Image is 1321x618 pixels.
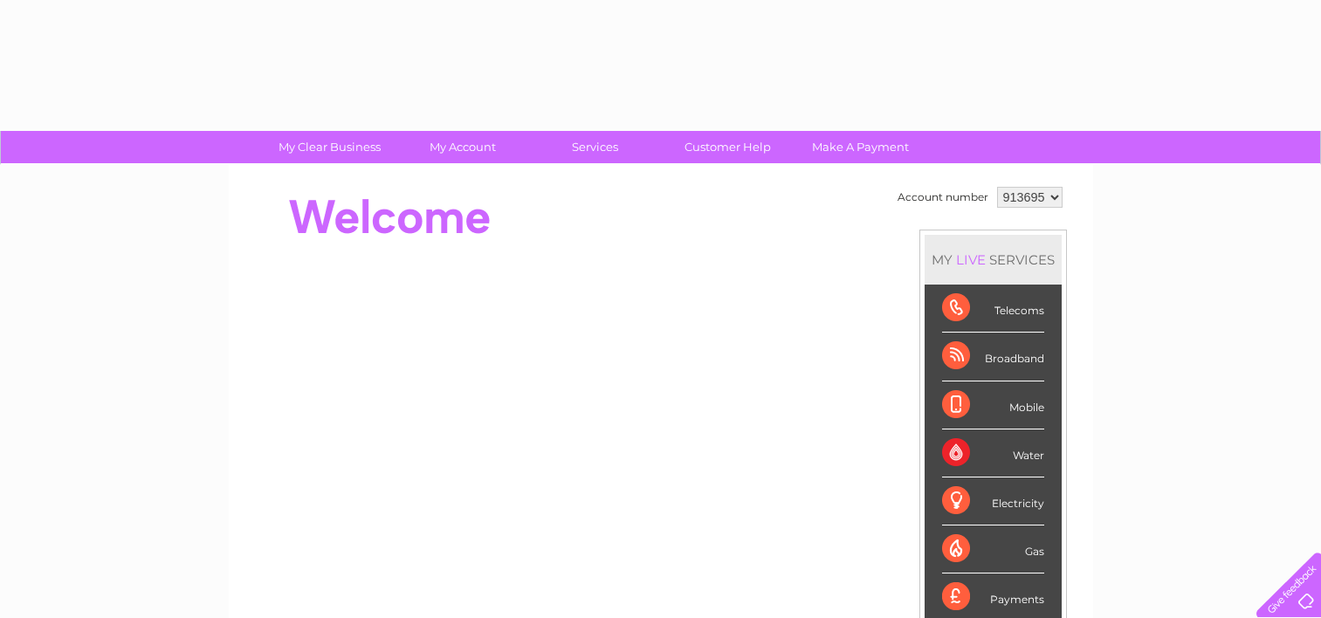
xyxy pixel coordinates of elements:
[942,525,1044,573] div: Gas
[953,251,989,268] div: LIVE
[258,131,402,163] a: My Clear Business
[788,131,932,163] a: Make A Payment
[925,235,1062,285] div: MY SERVICES
[942,429,1044,477] div: Water
[523,131,667,163] a: Services
[942,477,1044,525] div: Electricity
[656,131,800,163] a: Customer Help
[942,285,1044,333] div: Telecoms
[942,333,1044,381] div: Broadband
[893,182,993,212] td: Account number
[390,131,534,163] a: My Account
[942,381,1044,429] div: Mobile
